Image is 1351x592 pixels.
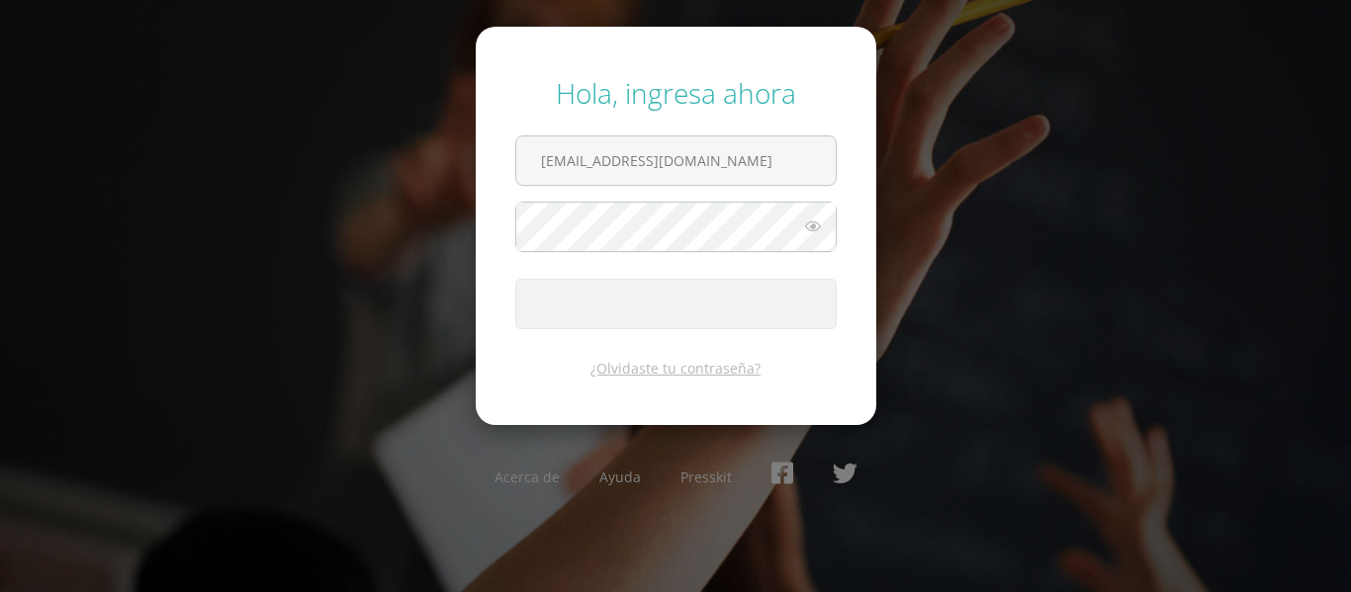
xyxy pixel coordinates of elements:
a: Presskit [680,467,732,486]
a: Acerca de [495,467,560,486]
a: ¿Olvidaste tu contraseña? [590,359,761,378]
input: Correo electrónico o usuario [516,136,836,185]
div: Hola, ingresa ahora [515,74,837,112]
a: Ayuda [599,467,641,486]
button: Ingresar [515,279,837,329]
